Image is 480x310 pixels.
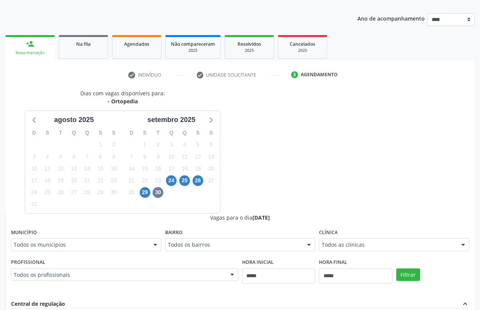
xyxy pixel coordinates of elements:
span: domingo, 3 de agosto de 2025 [29,151,40,162]
span: segunda-feira, 18 de agosto de 2025 [42,175,53,186]
div: setembro 2025 [144,115,198,125]
div: S [107,127,120,139]
span: segunda-feira, 11 de agosto de 2025 [42,163,53,174]
span: quinta-feira, 11 de setembro de 2025 [179,151,190,162]
span: segunda-feira, 4 de agosto de 2025 [42,151,53,162]
div: T [151,127,165,139]
span: [DATE] [253,214,270,221]
div: D [27,127,41,139]
span: Todos as clínicas [322,241,454,249]
label: Hora inicial [242,257,274,268]
span: sábado, 16 de agosto de 2025 [108,163,119,174]
span: sábado, 2 de agosto de 2025 [108,140,119,150]
div: 2025 [171,48,215,53]
div: D [125,127,138,139]
span: Todos os bairros [168,241,300,249]
span: quarta-feira, 13 de agosto de 2025 [69,163,79,174]
div: Q [67,127,81,139]
span: domingo, 31 de agosto de 2025 [29,199,40,210]
span: domingo, 7 de setembro de 2025 [126,151,137,162]
span: quinta-feira, 21 de agosto de 2025 [82,175,92,186]
span: terça-feira, 23 de setembro de 2025 [153,175,163,186]
span: sexta-feira, 22 de agosto de 2025 [95,175,106,186]
span: sábado, 30 de agosto de 2025 [108,187,119,198]
div: agosto 2025 [51,115,97,125]
span: sábado, 20 de setembro de 2025 [206,163,217,174]
span: Agendados [124,41,149,47]
span: sábado, 13 de setembro de 2025 [206,151,217,162]
div: 2025 [230,48,268,53]
span: sábado, 23 de agosto de 2025 [108,175,119,186]
span: sábado, 9 de agosto de 2025 [108,151,119,162]
label: Bairro [165,227,183,239]
label: Clínica [319,227,338,239]
label: Profissional [11,257,45,268]
span: sexta-feira, 26 de setembro de 2025 [193,175,203,186]
div: 3 [291,71,298,78]
span: Todos os municípios [14,241,146,249]
span: domingo, 21 de setembro de 2025 [126,175,137,186]
span: domingo, 14 de setembro de 2025 [126,163,137,174]
span: Todos os profissionais [14,271,223,279]
span: sexta-feira, 19 de setembro de 2025 [193,163,203,174]
span: quarta-feira, 27 de agosto de 2025 [69,187,79,198]
span: sexta-feira, 12 de setembro de 2025 [193,151,203,162]
span: terça-feira, 12 de agosto de 2025 [55,163,66,174]
span: quarta-feira, 20 de agosto de 2025 [69,175,79,186]
div: Q [81,127,94,139]
span: domingo, 10 de agosto de 2025 [29,163,40,174]
span: segunda-feira, 29 de setembro de 2025 [140,187,150,198]
span: quinta-feira, 28 de agosto de 2025 [82,187,92,198]
span: quarta-feira, 6 de agosto de 2025 [69,151,79,162]
span: domingo, 24 de agosto de 2025 [29,187,40,198]
span: Na fila [76,41,91,47]
span: terça-feira, 9 de setembro de 2025 [153,151,163,162]
div: Nova marcação [11,50,49,56]
span: quarta-feira, 10 de setembro de 2025 [166,151,177,162]
span: terça-feira, 2 de setembro de 2025 [153,140,163,150]
div: S [138,127,151,139]
span: terça-feira, 19 de agosto de 2025 [55,175,66,186]
span: sexta-feira, 1 de agosto de 2025 [95,140,106,150]
div: S [191,127,205,139]
div: S [41,127,54,139]
span: quinta-feira, 25 de setembro de 2025 [179,175,190,186]
span: domingo, 28 de setembro de 2025 [126,187,137,198]
span: Não compareceram [171,41,215,47]
span: terça-feira, 30 de setembro de 2025 [153,187,163,198]
span: terça-feira, 26 de agosto de 2025 [55,187,66,198]
span: quarta-feira, 3 de setembro de 2025 [166,140,177,150]
span: quinta-feira, 4 de setembro de 2025 [179,140,190,150]
span: segunda-feira, 25 de agosto de 2025 [42,187,53,198]
span: sexta-feira, 29 de agosto de 2025 [95,187,106,198]
span: sábado, 27 de setembro de 2025 [206,175,217,186]
div: Q [178,127,191,139]
div: person_add [26,40,34,48]
span: domingo, 17 de agosto de 2025 [29,175,40,186]
span: Resolvidos [238,41,261,47]
div: T [54,127,67,139]
span: segunda-feira, 15 de setembro de 2025 [140,163,150,174]
span: segunda-feira, 8 de setembro de 2025 [140,151,150,162]
span: terça-feira, 5 de agosto de 2025 [55,151,66,162]
span: sexta-feira, 15 de agosto de 2025 [95,163,106,174]
div: S [94,127,107,139]
span: segunda-feira, 22 de setembro de 2025 [140,175,150,186]
span: sexta-feira, 5 de setembro de 2025 [193,140,203,150]
div: S [204,127,218,139]
span: sexta-feira, 8 de agosto de 2025 [95,151,106,162]
label: Município [11,227,37,239]
span: quinta-feira, 18 de setembro de 2025 [179,163,190,174]
i: expand_less [461,300,469,308]
div: Agendamento [301,71,338,78]
div: Vagas para o dia [11,214,469,222]
p: Ano de acompanhamento [357,13,425,23]
span: quinta-feira, 7 de agosto de 2025 [82,151,92,162]
button: Filtrar [396,268,420,281]
span: quinta-feira, 14 de agosto de 2025 [82,163,92,174]
div: Q [165,127,178,139]
div: Central de regulação [11,300,65,308]
span: sábado, 6 de setembro de 2025 [206,140,217,150]
div: - Ortopedia [80,97,165,105]
span: Cancelados [290,41,316,47]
